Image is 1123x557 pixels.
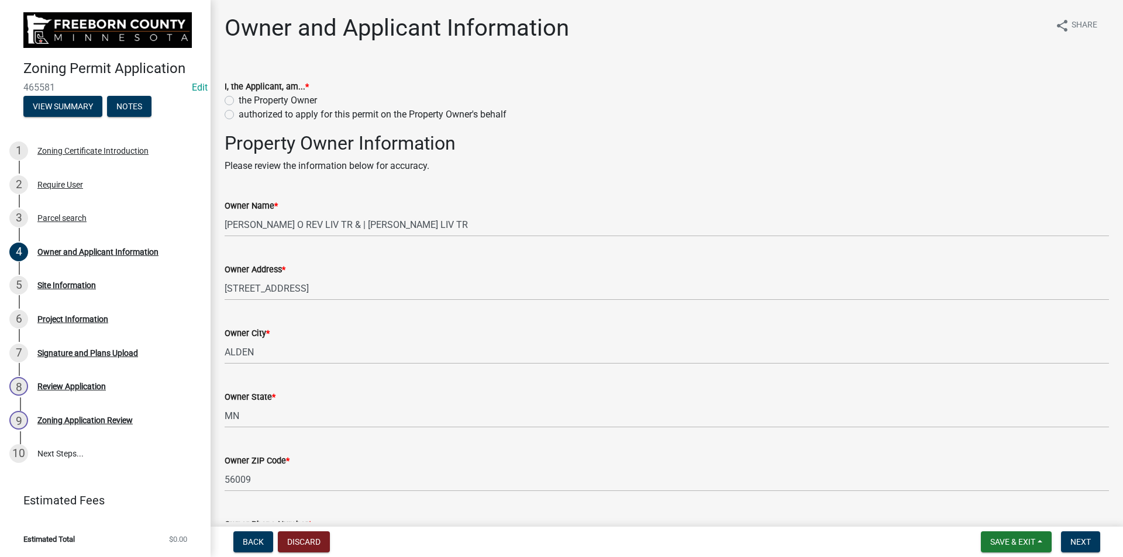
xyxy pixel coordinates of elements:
div: 2 [9,175,28,194]
button: Save & Exit [981,531,1052,552]
button: Notes [107,96,151,117]
i: share [1055,19,1069,33]
label: Owner Name [225,202,278,210]
a: Estimated Fees [9,489,192,512]
wm-modal-confirm: Summary [23,102,102,112]
span: Back [243,537,264,546]
div: Zoning Certificate Introduction [37,147,149,155]
span: 465581 [23,82,187,93]
span: $0.00 [169,535,187,543]
div: 4 [9,243,28,261]
div: Review Application [37,382,106,390]
div: Owner and Applicant Information [37,248,159,256]
p: Please review the information below for accuracy. [225,159,1109,173]
button: Discard [278,531,330,552]
div: 6 [9,310,28,328]
div: 5 [9,276,28,295]
div: 7 [9,344,28,362]
div: Parcel search [37,214,87,222]
label: Owner Address [225,266,285,274]
button: View Summary [23,96,102,117]
a: Edit [192,82,208,93]
span: Share [1072,19,1097,33]
img: Freeborn County, Minnesota [23,12,192,48]
label: Owner State [225,393,275,402]
label: Owner ZIP Code [225,457,290,465]
h1: Owner and Applicant Information [225,14,569,42]
h2: Property Owner Information [225,132,1109,154]
button: Back [233,531,273,552]
div: 1 [9,141,28,160]
div: Signature and Plans Upload [37,349,138,357]
div: 3 [9,209,28,227]
div: 9 [9,411,28,430]
span: Save & Exit [990,537,1035,546]
label: authorized to apply for this permit on the Property Owner's behalf [239,108,507,122]
div: Zoning Application Review [37,416,133,424]
div: 10 [9,444,28,463]
label: Owner City [225,330,270,338]
div: Require User [37,181,83,189]
label: the Property Owner [239,94,317,108]
label: Owner Phone Number [225,521,312,529]
div: 8 [9,377,28,396]
span: Estimated Total [23,535,75,543]
span: Next [1070,537,1091,546]
wm-modal-confirm: Edit Application Number [192,82,208,93]
div: Site Information [37,281,96,289]
div: Project Information [37,315,108,323]
button: Next [1061,531,1100,552]
button: shareShare [1046,14,1107,37]
h4: Zoning Permit Application [23,60,201,77]
label: I, the Applicant, am... [225,83,309,91]
wm-modal-confirm: Notes [107,102,151,112]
